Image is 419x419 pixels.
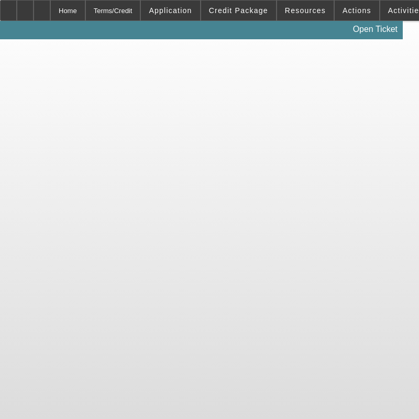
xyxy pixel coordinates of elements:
[141,1,200,20] button: Application
[349,20,402,38] a: Open Ticket
[149,6,192,15] span: Application
[209,6,268,15] span: Credit Package
[201,1,276,20] button: Credit Package
[277,1,334,20] button: Resources
[285,6,326,15] span: Resources
[343,6,371,15] span: Actions
[335,1,379,20] button: Actions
